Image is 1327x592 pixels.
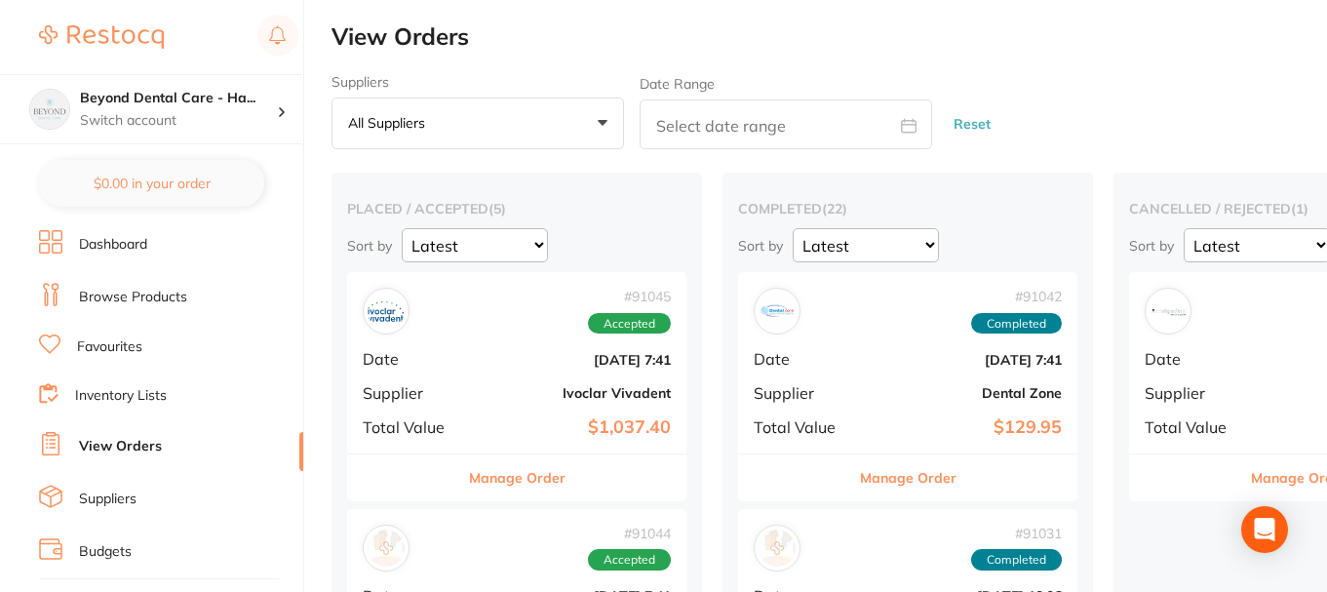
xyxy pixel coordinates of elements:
[754,418,851,436] span: Total Value
[39,160,264,207] button: $0.00 in your order
[332,74,624,90] label: Suppliers
[347,237,392,255] p: Sort by
[469,454,566,501] button: Manage Order
[363,418,460,436] span: Total Value
[39,25,164,49] img: Restocq Logo
[79,542,132,562] a: Budgets
[347,200,686,217] h2: placed / accepted ( 5 )
[368,293,405,330] img: Ivoclar Vivadent
[948,99,996,150] button: Reset
[588,549,671,571] span: Accepted
[30,90,69,129] img: Beyond Dental Care - Hamilton
[80,89,277,108] h4: Beyond Dental Care - Hamilton
[79,288,187,307] a: Browse Products
[588,289,671,304] span: # 91045
[1129,237,1174,255] p: Sort by
[1145,384,1242,402] span: Supplier
[368,530,405,567] img: Henry Schein Halas
[759,293,796,330] img: Dental Zone
[80,111,277,131] p: Switch account
[860,454,956,501] button: Manage Order
[1145,350,1242,368] span: Date
[738,200,1077,217] h2: completed ( 22 )
[867,385,1062,401] b: Dental Zone
[1241,506,1288,553] div: Open Intercom Messenger
[363,350,460,368] span: Date
[759,530,796,567] img: Dentavision
[588,526,671,541] span: # 91044
[348,114,433,132] p: All suppliers
[77,337,142,357] a: Favourites
[971,549,1062,571] span: Completed
[738,237,783,255] p: Sort by
[640,99,932,149] input: Select date range
[588,313,671,335] span: Accepted
[867,352,1062,368] b: [DATE] 7:41
[476,385,671,401] b: Ivoclar Vivadent
[79,490,137,509] a: Suppliers
[363,384,460,402] span: Supplier
[971,313,1062,335] span: Completed
[476,352,671,368] b: [DATE] 7:41
[971,289,1062,304] span: # 91042
[754,350,851,368] span: Date
[971,526,1062,541] span: # 91031
[75,386,167,406] a: Inventory Lists
[476,417,671,438] b: $1,037.40
[867,417,1062,438] b: $129.95
[640,76,715,92] label: Date Range
[1150,293,1187,330] img: Amalgadent
[332,98,624,150] button: All suppliers
[39,15,164,59] a: Restocq Logo
[79,437,162,456] a: View Orders
[332,23,1327,51] h2: View Orders
[1145,418,1242,436] span: Total Value
[79,235,147,255] a: Dashboard
[754,384,851,402] span: Supplier
[347,272,686,501] div: Ivoclar Vivadent#91045AcceptedDate[DATE] 7:41SupplierIvoclar VivadentTotal Value$1,037.40Manage O...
